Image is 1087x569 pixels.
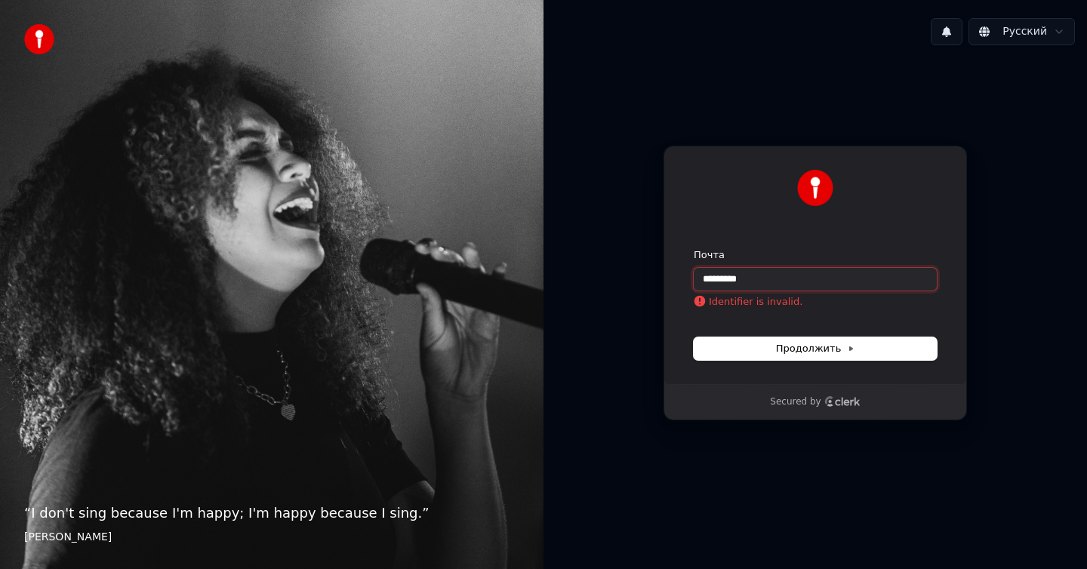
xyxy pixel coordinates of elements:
[770,396,821,408] p: Secured by
[776,342,855,355] span: Продолжить
[824,396,861,407] a: Clerk logo
[797,170,833,206] img: Youka
[24,530,519,545] footer: [PERSON_NAME]
[694,337,937,360] button: Продолжить
[694,295,802,309] p: Identifier is invalid.
[24,503,519,524] p: “ I don't sing because I'm happy; I'm happy because I sing. ”
[694,248,725,262] label: Почта
[24,24,54,54] img: youka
